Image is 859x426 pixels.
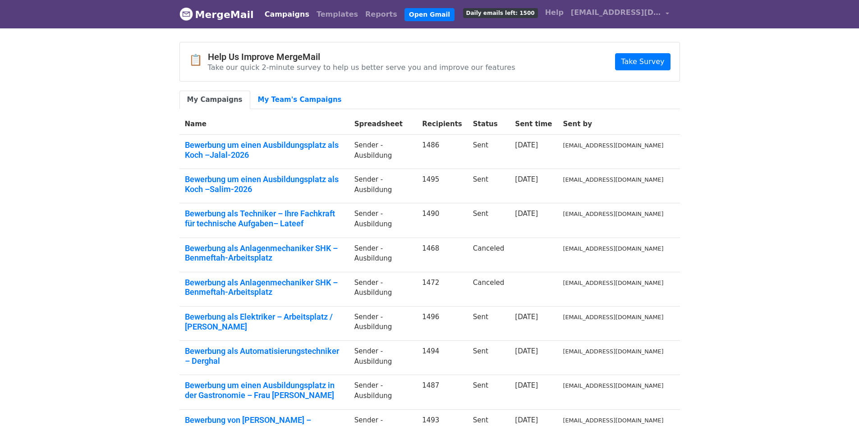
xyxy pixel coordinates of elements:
[515,347,538,355] a: [DATE]
[459,4,542,22] a: Daily emails left: 1500
[417,238,468,272] td: 1468
[563,211,664,217] small: [EMAIL_ADDRESS][DOMAIN_NAME]
[185,380,344,400] a: Bewerbung um einen Ausbildungsplatz in der Gastronomie – Frau [PERSON_NAME]
[515,175,538,183] a: [DATE]
[468,169,510,203] td: Sent
[179,5,254,24] a: MergeMail
[542,4,567,22] a: Help
[189,54,208,67] span: 📋
[468,375,510,409] td: Sent
[185,174,344,194] a: Bewerbung um einen Ausbildungsplatz als Koch –Salim-2026
[563,245,664,252] small: [EMAIL_ADDRESS][DOMAIN_NAME]
[250,91,349,109] a: My Team's Campaigns
[417,306,468,340] td: 1496
[563,279,664,286] small: [EMAIL_ADDRESS][DOMAIN_NAME]
[179,114,349,135] th: Name
[185,278,344,297] a: Bewerbung als Anlagenmechaniker SHK – Benmeftah-Arbeitsplatz
[417,169,468,203] td: 1495
[208,63,515,72] p: Take our quick 2-minute survey to help us better serve you and improve our features
[185,140,344,160] a: Bewerbung um einen Ausbildungsplatz als Koch –Jalal-2026
[349,306,417,340] td: Sender -Ausbildung
[417,375,468,409] td: 1487
[349,238,417,272] td: Sender -Ausbildung
[563,142,664,149] small: [EMAIL_ADDRESS][DOMAIN_NAME]
[468,306,510,340] td: Sent
[349,375,417,409] td: Sender -Ausbildung
[563,348,664,355] small: [EMAIL_ADDRESS][DOMAIN_NAME]
[417,272,468,306] td: 1472
[515,210,538,218] a: [DATE]
[463,8,538,18] span: Daily emails left: 1500
[515,381,538,389] a: [DATE]
[563,176,664,183] small: [EMAIL_ADDRESS][DOMAIN_NAME]
[179,91,250,109] a: My Campaigns
[349,341,417,375] td: Sender -Ausbildung
[615,53,670,70] a: Take Survey
[208,51,515,62] h4: Help Us Improve MergeMail
[563,382,664,389] small: [EMAIL_ADDRESS][DOMAIN_NAME]
[349,114,417,135] th: Spreadsheet
[567,4,673,25] a: [EMAIL_ADDRESS][DOMAIN_NAME]
[417,135,468,169] td: 1486
[313,5,362,23] a: Templates
[468,272,510,306] td: Canceled
[185,209,344,228] a: Bewerbung als Techniker – Ihre Fachkraft für technische Aufgaben– Lateef
[515,313,538,321] a: [DATE]
[468,341,510,375] td: Sent
[349,203,417,238] td: Sender -Ausbildung
[563,417,664,424] small: [EMAIL_ADDRESS][DOMAIN_NAME]
[185,346,344,366] a: Bewerbung als Automatisierungstechniker – Derghal
[571,7,661,18] span: [EMAIL_ADDRESS][DOMAIN_NAME]
[563,314,664,321] small: [EMAIL_ADDRESS][DOMAIN_NAME]
[404,8,455,21] a: Open Gmail
[468,203,510,238] td: Sent
[468,135,510,169] td: Sent
[515,416,538,424] a: [DATE]
[515,141,538,149] a: [DATE]
[468,114,510,135] th: Status
[417,114,468,135] th: Recipients
[349,169,417,203] td: Sender -Ausbildung
[417,341,468,375] td: 1494
[814,383,859,426] iframe: Chat Widget
[468,238,510,272] td: Canceled
[261,5,313,23] a: Campaigns
[179,7,193,21] img: MergeMail logo
[349,135,417,169] td: Sender -Ausbildung
[185,243,344,263] a: Bewerbung als Anlagenmechaniker SHK – Benmeftah-Arbeitsplatz
[558,114,669,135] th: Sent by
[349,272,417,306] td: Sender -Ausbildung
[510,114,557,135] th: Sent time
[185,312,344,331] a: Bewerbung als Elektriker – Arbeitsplatz / [PERSON_NAME]
[362,5,401,23] a: Reports
[417,203,468,238] td: 1490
